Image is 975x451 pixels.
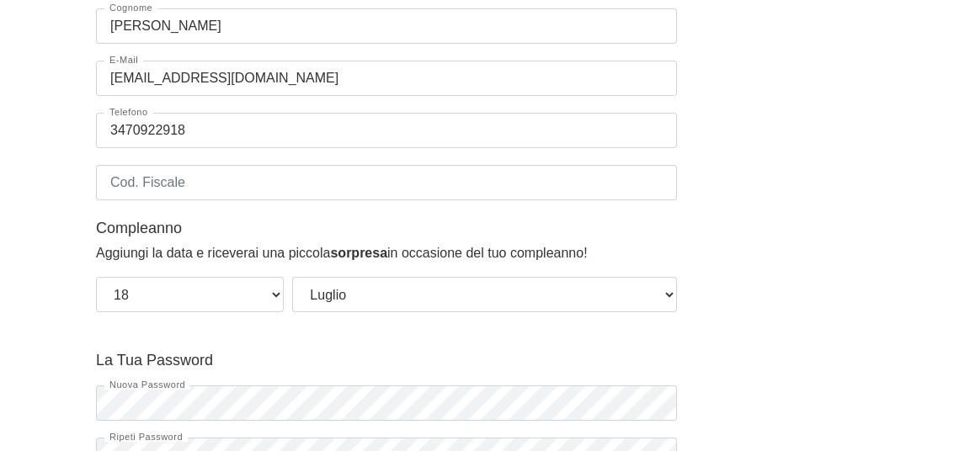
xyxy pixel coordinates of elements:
[104,380,190,390] label: Nuova Password
[96,165,677,200] input: Cod. Fiscale
[96,240,677,263] p: Aggiungi la data e riceverai una piccola in occasione del tuo compleanno!
[96,217,677,240] legend: Compleanno
[96,113,677,148] input: Telefono
[104,56,143,65] label: E-Mail
[330,246,387,260] strong: sorpresa
[96,61,677,96] input: E-Mail
[104,108,153,117] label: Telefono
[104,3,157,13] label: Cognome
[104,432,188,442] label: Ripeti Password
[96,349,677,372] legend: La Tua Password
[96,8,677,44] input: Cognome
